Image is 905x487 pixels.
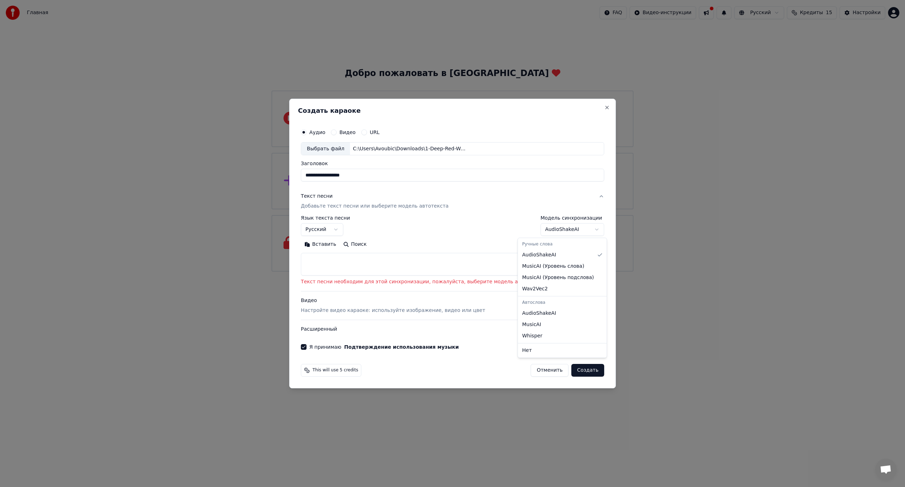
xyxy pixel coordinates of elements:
[522,263,584,270] span: MusicAI ( Уровень слова )
[519,298,605,308] div: Автослова
[522,285,548,292] span: Wav2Vec2
[522,347,532,354] span: Нет
[522,332,542,340] span: Whisper
[522,321,541,328] span: MusicAI
[522,310,556,317] span: AudioShakeAI
[522,251,556,259] span: AudioShakeAI
[522,274,594,281] span: MusicAI ( Уровень подслова )
[519,239,605,249] div: Ручные слова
